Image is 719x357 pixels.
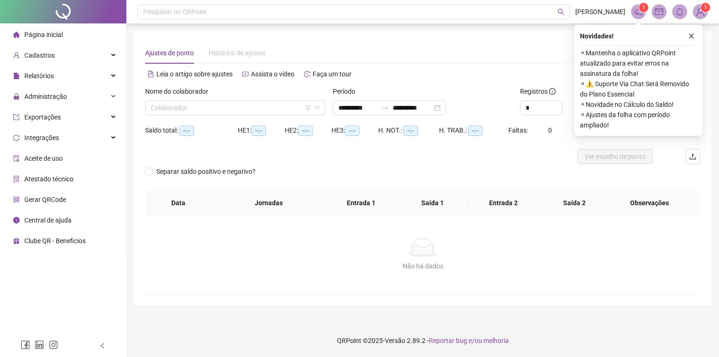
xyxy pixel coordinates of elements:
span: close [688,33,695,39]
th: Entrada 1 [326,190,397,216]
span: sync [13,134,20,141]
span: Versão [385,337,405,344]
span: user-add [13,52,20,59]
span: info-circle [13,217,20,223]
span: home [13,31,20,38]
span: ⚬ Novidade no Cálculo do Saldo! [580,99,697,110]
span: --:-- [179,126,194,136]
span: file [13,73,20,79]
span: Separar saldo positivo e negativo? [153,166,259,177]
span: ⚬ ⚠️ Suporte Via Chat Será Removido do Plano Essencial [580,79,697,99]
sup: Atualize o seu contato no menu Meus Dados [701,3,710,12]
span: Administração [24,93,67,100]
span: Histórico de ajustes [209,49,266,57]
span: [PERSON_NAME] [575,7,625,17]
span: 1 [642,4,646,11]
span: history [304,71,310,77]
div: HE 1: [238,125,285,136]
span: 0 [548,126,552,134]
span: Clube QR - Beneficios [24,237,86,245]
span: ⚬ Ajustes da folha com período ampliado! [580,110,697,130]
span: swap-right [382,104,389,112]
span: Página inicial [24,31,63,38]
div: HE 3: [331,125,378,136]
span: instagram [49,340,58,350]
th: Saída 2 [539,190,610,216]
span: search [558,8,565,15]
button: Ver espelho de ponto [577,149,653,164]
span: Reportar bug e/ou melhoria [429,337,509,344]
span: facebook [21,340,30,350]
span: Relatórios [24,72,54,80]
span: filter [305,105,311,111]
span: Aceite de uso [24,155,63,162]
th: Observações [604,190,695,216]
div: HE 2: [285,125,331,136]
img: 74086 [693,5,707,19]
span: Atestado técnico [24,175,73,183]
span: ⚬ Mantenha o aplicativo QRPoint atualizado para evitar erros na assinatura da folha! [580,48,697,79]
span: to [382,104,389,112]
span: export [13,114,20,120]
span: file-text [147,71,154,77]
span: mail [655,7,663,16]
th: Jornadas [211,190,325,216]
span: --:-- [251,126,266,136]
span: --:-- [404,126,418,136]
span: Leia o artigo sobre ajustes [156,70,233,78]
span: gift [13,238,20,244]
span: Gerar QRCode [24,196,66,203]
label: Período [333,86,361,97]
span: Faça um tour [313,70,352,78]
span: qrcode [13,196,20,203]
span: upload [689,153,697,160]
span: Exportações [24,113,61,121]
span: Integrações [24,134,59,141]
div: Saldo total: [145,125,238,136]
span: --:-- [468,126,483,136]
span: youtube [242,71,249,77]
span: Cadastros [24,52,55,59]
span: notification [634,7,643,16]
div: H. NOT.: [378,125,439,136]
th: Entrada 2 [468,190,539,216]
label: Nome do colaborador [145,86,214,97]
div: Não há dados [156,261,689,271]
span: Assista o vídeo [251,70,294,78]
span: linkedin [35,340,44,350]
sup: 1 [639,3,648,12]
span: info-circle [549,88,556,95]
th: Data [145,190,211,216]
span: Ajustes de ponto [145,49,194,57]
span: bell [675,7,684,16]
span: lock [13,93,20,100]
span: Observações [612,198,687,208]
th: Saída 1 [397,190,468,216]
span: Central de ajuda [24,216,72,224]
div: H. TRAB.: [439,125,508,136]
span: Registros [520,86,556,97]
span: down [315,105,320,111]
span: left [99,342,106,349]
footer: QRPoint © 2025 - 2.89.2 - [126,324,719,357]
span: --:-- [345,126,359,136]
span: Novidades ! [580,31,614,41]
span: --:-- [298,126,313,136]
span: solution [13,176,20,182]
span: Faltas: [508,126,529,134]
span: 1 [704,4,707,11]
span: audit [13,155,20,162]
